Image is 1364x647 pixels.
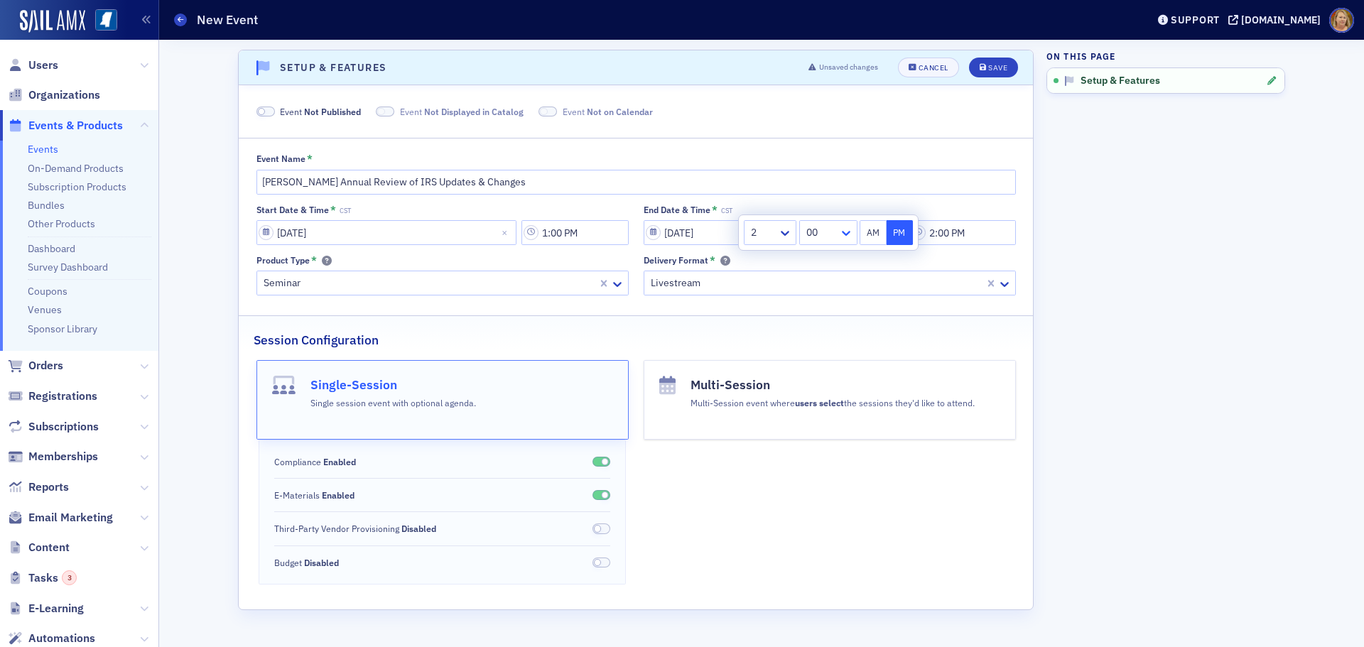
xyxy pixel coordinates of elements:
span: Orders [28,358,63,374]
a: E-Learning [8,601,84,616]
button: [DOMAIN_NAME] [1228,15,1326,25]
span: Not on Calendar [587,106,653,117]
a: Orders [8,358,63,374]
span: Enabled [322,489,354,501]
input: 00:00 AM [521,220,629,245]
span: CST [721,207,732,215]
span: Event [400,105,524,118]
span: Enabled [323,456,356,467]
span: Not Displayed in Catalog [376,107,394,117]
h1: New Event [197,11,258,28]
button: Cancel [898,58,959,77]
a: Coupons [28,285,67,298]
h4: Setup & Features [280,60,386,75]
a: View Homepage [85,9,117,33]
a: Bundles [28,199,65,212]
a: Sponsor Library [28,322,97,335]
span: Automations [28,631,95,646]
button: Single-SessionSingle session event with optional agenda. [256,360,629,440]
a: Subscription Products [28,180,126,193]
a: Users [8,58,58,73]
span: Subscriptions [28,419,99,435]
span: Content [28,540,70,555]
input: MM/DD/YYYY [644,220,904,245]
span: Event [280,105,361,118]
input: MM/DD/YYYY [256,220,516,245]
div: Event Name [256,153,305,164]
button: AM [860,220,887,245]
input: 00:00 AM [909,220,1016,245]
span: Memberships [28,449,98,464]
abbr: This field is required [307,153,313,163]
h4: On this page [1046,50,1285,62]
div: Delivery Format [644,255,708,266]
span: Organizations [28,87,100,103]
span: Disabled [592,558,611,568]
span: Budget [274,556,339,569]
button: PM [887,220,914,245]
button: Close [497,220,516,245]
abbr: This field is required [330,205,336,214]
a: Tasks3 [8,570,77,586]
h4: Multi-Session [691,376,975,394]
span: Disabled [304,557,339,568]
span: Event [563,105,653,118]
a: Dashboard [28,242,75,255]
span: Unsaved changes [819,62,878,73]
a: Events [28,143,58,156]
span: Registrations [28,388,97,404]
span: Not Published [304,106,361,117]
a: Automations [8,631,95,646]
div: Single session event with optional agenda. [310,394,476,410]
h2: Session Configuration [254,331,379,349]
abbr: This field is required [712,205,718,214]
span: Not Displayed in Catalog [424,106,524,117]
span: Disabled [401,523,436,534]
a: On-Demand Products [28,162,124,175]
p: Multi-Session event where the sessions they'd like to attend. [691,396,975,409]
a: Other Products [28,217,95,230]
a: Content [8,540,70,555]
b: users select [795,397,844,408]
div: [DOMAIN_NAME] [1241,13,1321,26]
span: Users [28,58,58,73]
a: Organizations [8,87,100,103]
span: Setup & Features [1081,75,1160,87]
a: Subscriptions [8,419,99,435]
a: Survey Dashboard [28,261,108,273]
div: 3 [62,570,77,585]
a: Registrations [8,388,97,404]
span: Not on Calendar [538,107,557,117]
a: Memberships [8,449,98,464]
span: Third-Party Vendor Provisioning [274,522,436,535]
h4: Single-Session [310,376,476,394]
span: Not Published [256,107,275,117]
span: Reports [28,479,69,495]
button: Save [969,58,1018,77]
button: Multi-SessionMulti-Session event whereusers selectthe sessions they'd like to attend. [644,360,1016,440]
div: Start Date & Time [256,205,329,215]
img: SailAMX [20,10,85,33]
span: Email Marketing [28,510,113,526]
span: Compliance [274,455,356,468]
span: Disabled [592,523,611,534]
span: CST [340,207,351,215]
div: Product Type [256,255,310,266]
abbr: This field is required [311,255,317,265]
div: End Date & Time [644,205,710,215]
a: Venues [28,303,62,316]
abbr: This field is required [710,255,715,265]
img: SailAMX [95,9,117,31]
span: Enabled [592,490,611,501]
a: Events & Products [8,118,123,134]
span: Tasks [28,570,77,586]
a: Email Marketing [8,510,113,526]
span: E-Materials [274,489,354,501]
span: E-Learning [28,601,84,616]
div: Save [988,64,1007,72]
a: Reports [8,479,69,495]
span: Events & Products [28,118,123,134]
span: Profile [1329,8,1354,33]
div: Support [1171,13,1220,26]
